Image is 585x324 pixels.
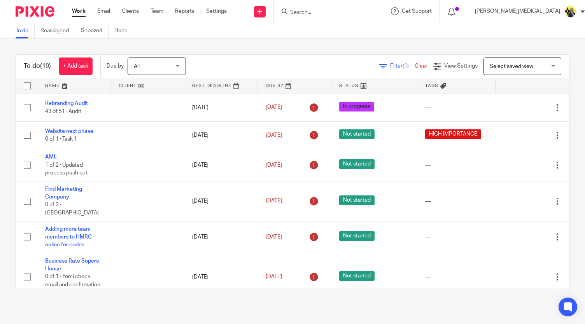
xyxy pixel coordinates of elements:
[425,84,438,88] span: Tags
[59,57,93,75] a: + Add task
[81,23,109,38] a: Snoozed
[184,181,258,221] td: [DATE]
[184,94,258,121] td: [DATE]
[107,62,124,70] p: Due by
[45,129,93,134] a: Website next phase
[184,221,258,253] td: [DATE]
[45,202,99,216] span: 0 of 2 · [GEOGRAPHIC_DATA]
[134,64,140,69] span: All
[72,7,86,15] a: Work
[402,9,432,14] span: Get Support
[45,186,82,200] a: Find Marketing Company
[415,63,427,69] a: Clear
[45,154,57,160] a: AML
[266,132,282,138] span: [DATE]
[45,109,81,114] span: 43 of 51 · Audit
[114,23,133,38] a: Done
[403,63,409,69] span: (1)
[444,63,478,69] span: View Settings
[40,23,75,38] a: Reassigned
[40,63,51,69] span: (19)
[266,105,282,110] span: [DATE]
[425,273,488,281] div: ---
[206,7,227,15] a: Settings
[266,274,282,280] span: [DATE]
[266,199,282,204] span: [DATE]
[490,64,533,69] span: Select saved view
[175,7,194,15] a: Reports
[425,161,488,169] div: ---
[45,258,99,272] a: Business Rate Sopers House
[184,121,258,149] td: [DATE]
[24,62,51,70] h1: To do
[339,271,375,281] span: Not started
[16,6,54,17] img: Pixie
[45,101,88,106] a: Rebranding Audit
[339,159,375,169] span: Not started
[184,253,258,301] td: [DATE]
[184,149,258,181] td: [DATE]
[266,162,282,168] span: [DATE]
[151,7,163,15] a: Team
[45,226,92,248] a: Adding more team members to HMRC online for codes
[122,7,139,15] a: Clients
[339,195,375,205] span: Not started
[289,9,359,16] input: Search
[339,102,374,111] span: In progress
[425,104,488,111] div: ---
[45,162,88,176] span: 1 of 2 · Updated process push out
[266,234,282,240] span: [DATE]
[339,231,375,241] span: Not started
[390,63,415,69] span: Filter
[564,5,576,18] img: Dan-Starbridge%20(1).jpg
[425,197,488,205] div: ---
[425,233,488,241] div: ---
[45,274,100,295] span: 0 of 1 · Yemi check email and confirmation from council
[425,129,481,139] span: HIGH IMPORTANCE
[339,129,375,139] span: Not started
[475,7,560,15] p: [PERSON_NAME][MEDICAL_DATA]
[16,23,35,38] a: To do
[97,7,110,15] a: Email
[45,136,77,142] span: 0 of 1 · Task 1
